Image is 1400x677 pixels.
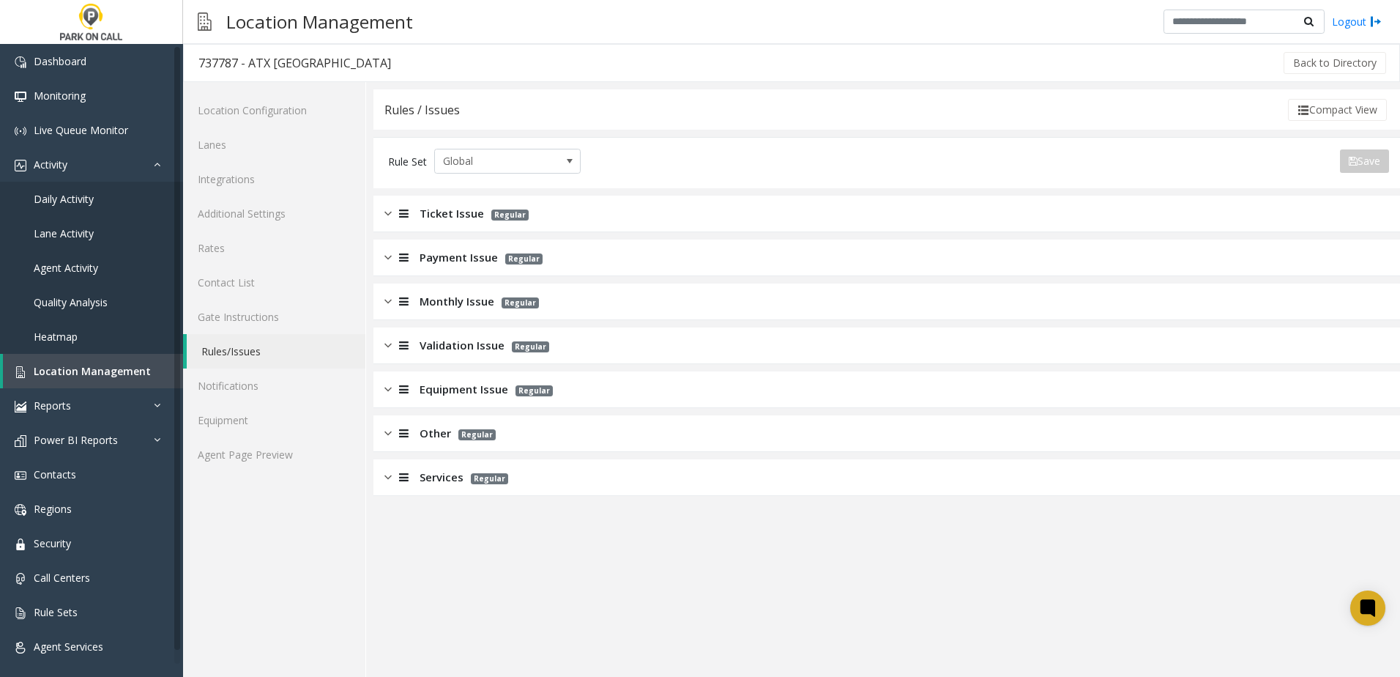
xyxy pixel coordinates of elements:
[183,231,365,265] a: Rates
[420,293,494,310] span: Monthly Issue
[34,536,71,550] span: Security
[198,53,391,73] div: 737787 - ATX [GEOGRAPHIC_DATA]
[384,337,392,354] img: closed
[384,293,392,310] img: closed
[420,205,484,222] span: Ticket Issue
[420,337,504,354] span: Validation Issue
[3,354,183,388] a: Location Management
[34,330,78,344] span: Heatmap
[34,640,103,654] span: Agent Services
[384,381,392,398] img: closed
[34,192,94,206] span: Daily Activity
[187,334,365,369] a: Rules/Issues
[384,469,392,486] img: closed
[34,226,94,240] span: Lane Activity
[34,295,108,309] span: Quality Analysis
[420,249,498,266] span: Payment Issue
[15,125,26,137] img: 'icon'
[15,642,26,654] img: 'icon'
[183,265,365,300] a: Contact List
[1340,149,1389,173] button: Save
[34,364,151,378] span: Location Management
[34,54,86,68] span: Dashboard
[183,162,365,196] a: Integrations
[15,573,26,585] img: 'icon'
[15,56,26,68] img: 'icon'
[34,502,72,516] span: Regions
[502,297,539,308] span: Regular
[512,341,549,352] span: Regular
[15,504,26,516] img: 'icon'
[15,91,26,103] img: 'icon'
[183,437,365,472] a: Agent Page Preview
[505,254,543,264] span: Regular
[384,205,392,222] img: closed
[1370,14,1382,29] img: logout
[384,249,392,266] img: closed
[34,433,118,447] span: Power BI Reports
[34,571,90,585] span: Call Centers
[515,385,553,396] span: Regular
[15,160,26,171] img: 'icon'
[384,100,460,119] div: Rules / Issues
[15,539,26,550] img: 'icon'
[34,467,76,481] span: Contacts
[34,261,98,275] span: Agent Activity
[420,381,508,398] span: Equipment Issue
[15,607,26,619] img: 'icon'
[34,605,78,619] span: Rule Sets
[34,89,86,103] span: Monitoring
[1332,14,1382,29] a: Logout
[15,470,26,481] img: 'icon'
[458,429,496,440] span: Regular
[15,366,26,378] img: 'icon'
[183,300,365,334] a: Gate Instructions
[183,127,365,162] a: Lanes
[183,403,365,437] a: Equipment
[183,369,365,403] a: Notifications
[15,401,26,413] img: 'icon'
[1284,52,1386,74] button: Back to Directory
[471,473,508,484] span: Regular
[34,123,128,137] span: Live Queue Monitor
[491,210,529,221] span: Regular
[1288,99,1387,121] button: Compact View
[183,93,365,127] a: Location Configuration
[420,469,463,486] span: Services
[384,425,392,442] img: closed
[15,435,26,447] img: 'icon'
[219,4,420,40] h3: Location Management
[198,4,212,40] img: pageIcon
[435,149,551,173] span: Global
[388,149,427,174] div: Rule Set
[34,158,67,171] span: Activity
[183,196,365,231] a: Additional Settings
[34,399,71,413] span: Reports
[420,425,451,442] span: Other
